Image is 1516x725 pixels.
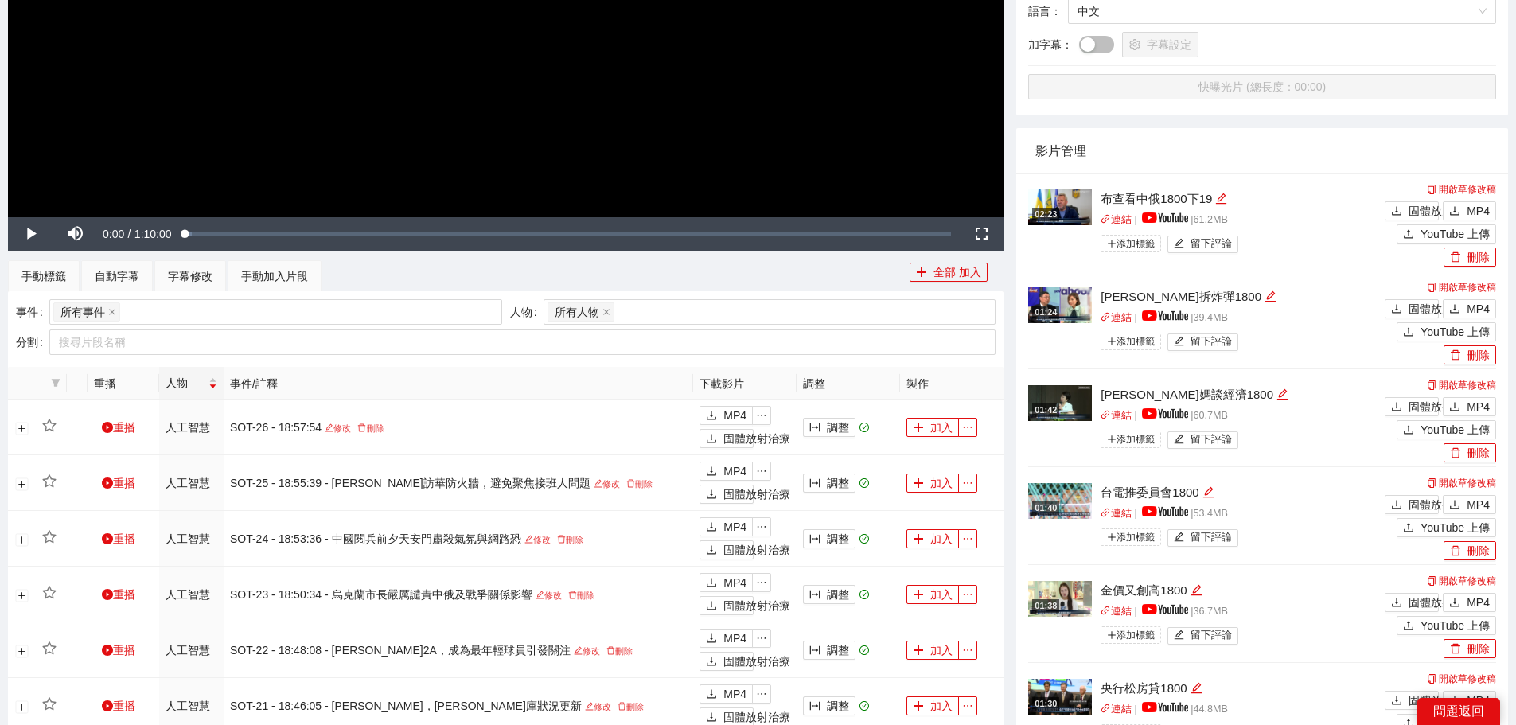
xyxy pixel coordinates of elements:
[723,544,790,556] font: 固體放射治療
[1174,336,1184,348] span: 編輯
[706,633,717,645] span: 下載
[1028,385,1092,421] img: f3719203-286a-41a9-b723-165d7992cc12.jpg
[959,533,976,544] span: 省略
[1050,5,1062,18] font: ：
[113,588,135,601] font: 重播
[1439,184,1496,195] font: 開啟草修改稿
[700,684,753,704] button: 下載MP4
[930,477,953,489] font: 加入
[1028,74,1496,99] button: 快曝光片 (總長度：00:00)
[1028,679,1092,715] img: 04ee2006-3b8c-46dd-926e-9f8b1ca582c6.jpg
[102,422,113,433] span: 遊戲圈
[700,462,753,481] button: 下載MP4
[1397,518,1496,537] button: 上傳YouTube 上傳
[809,533,820,546] span: 列寬
[1467,205,1490,217] font: MP4
[568,591,577,599] span: 刪除
[959,645,976,656] span: 省略
[723,711,790,723] font: 固體放射治療
[102,700,113,711] span: 遊戲圈
[113,477,135,489] font: 重播
[803,696,855,715] button: 列寬調整
[700,485,754,504] button: 下載固體放射治療
[618,702,626,711] span: 刪除
[723,520,746,533] font: MP4
[958,696,977,715] button: 省略
[1265,287,1276,306] div: 編輯
[706,410,717,423] span: 下載
[1035,699,1057,708] font: 01:30
[102,477,113,489] span: 遊戲圈
[706,577,717,590] span: 下載
[102,589,113,600] span: 遊戲圈
[913,422,924,435] span: 加
[1443,691,1496,710] button: 下載MP4
[723,409,746,422] font: MP4
[1391,597,1402,610] span: 下載
[723,599,790,612] font: 固體放射治療
[544,591,562,600] font: 修改
[1409,302,1475,315] font: 固體放射治療
[700,652,754,671] button: 下載固體放射治療
[1391,695,1402,707] span: 下載
[1403,522,1414,535] span: 上傳
[1035,503,1057,513] font: 01:40
[1385,201,1439,220] button: 下載固體放射治療
[635,479,653,489] font: 刪除
[700,517,753,536] button: 下載MP4
[1427,674,1436,684] span: 複製
[933,266,981,279] font: 全部 加入
[615,646,633,656] font: 刪除
[1403,326,1414,339] span: 上傳
[1035,209,1057,219] font: 02:23
[803,585,855,604] button: 列寬調整
[1111,410,1132,421] font: 連結
[1101,606,1111,616] span: 關聯
[1101,214,1111,224] span: 關聯
[706,544,717,557] span: 下載
[1403,424,1414,437] span: 上傳
[930,644,953,657] font: 加入
[1101,606,1132,617] a: 關聯連結
[1191,682,1202,694] span: 編輯
[1427,576,1436,586] span: 複製
[1409,694,1475,707] font: 固體放射治療
[1439,477,1496,489] font: 開啟草修改稿
[1427,478,1436,488] span: 複製
[1174,434,1184,446] span: 編輯
[700,596,754,615] button: 下載固體放射治療
[1385,397,1439,416] button: 下載固體放射治療
[1449,499,1460,512] span: 下載
[958,474,977,493] button: 省略
[1443,201,1496,220] button: 下載MP4
[1142,310,1188,321] img: yt_logo_rgb_light.a676ea31.png
[1385,593,1439,612] button: 下載固體放射治療
[1035,601,1057,610] font: 01:38
[1111,508,1132,519] font: 連結
[102,533,113,544] span: 遊戲圈
[930,421,953,434] font: 加入
[910,263,988,282] button: 加全部 加入
[1111,214,1132,225] font: 連結
[1467,349,1490,361] font: 刪除
[752,684,771,704] button: 省略
[1409,596,1475,609] font: 固體放射治療
[1101,410,1132,421] a: 關聯連結
[1101,192,1212,205] font: 布查看中俄1800下19
[913,533,924,546] span: 加
[723,576,746,589] font: MP4
[1167,431,1238,449] button: 編輯留下評論
[1035,405,1057,415] font: 01:42
[1450,643,1461,656] span: 刪除
[1421,521,1490,534] font: YouTube 上傳
[602,479,620,489] font: 修改
[1391,401,1402,414] span: 下載
[1111,704,1132,715] font: 連結
[16,422,29,435] button: 展開行
[1101,704,1132,715] a: 關聯連結
[706,433,717,446] span: 下載
[753,633,770,644] span: 省略
[706,521,717,534] span: 下載
[1409,205,1475,217] font: 固體放射治療
[706,489,717,501] span: 下載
